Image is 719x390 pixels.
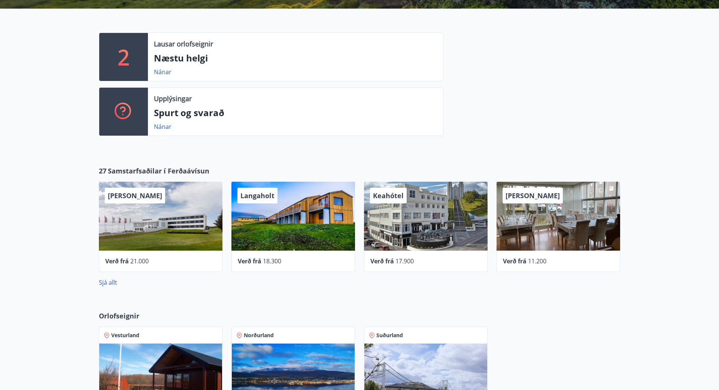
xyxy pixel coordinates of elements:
[503,257,527,265] span: Verð frá
[108,166,209,176] span: Samstarfsaðilar í Ferðaávísun
[111,332,139,339] span: Vesturland
[373,191,404,200] span: Keahótel
[154,68,172,76] a: Nánar
[154,94,192,103] p: Upplýsingar
[238,257,261,265] span: Verð frá
[154,106,437,119] p: Spurt og svarað
[154,123,172,131] a: Nánar
[395,257,414,265] span: 17.900
[263,257,281,265] span: 18.300
[370,257,394,265] span: Verð frá
[99,311,139,321] span: Orlofseignir
[105,257,129,265] span: Verð frá
[99,278,117,287] a: Sjá allt
[244,332,274,339] span: Norðurland
[528,257,546,265] span: 11.200
[376,332,403,339] span: Suðurland
[154,39,213,49] p: Lausar orlofseignir
[108,191,162,200] span: [PERSON_NAME]
[506,191,560,200] span: [PERSON_NAME]
[130,257,149,265] span: 21.000
[154,52,437,64] p: Næstu helgi
[240,191,274,200] span: Langaholt
[99,166,106,176] span: 27
[118,43,130,71] p: 2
